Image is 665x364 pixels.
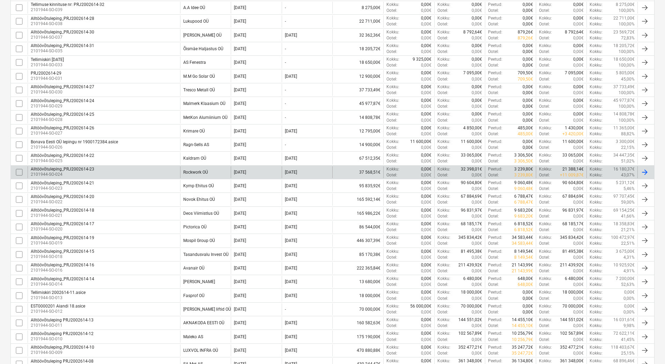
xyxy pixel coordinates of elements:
div: Ragn-Sells AS [183,142,209,147]
p: Ootel : [437,62,448,68]
p: 0,00€ [523,90,533,96]
p: Ootel : [437,76,448,82]
p: 22 711,00€ [613,15,635,21]
p: 0,00€ [573,8,584,14]
p: 709,50€ [518,70,533,76]
p: 0,00€ [472,104,482,109]
p: Peetud : [488,84,502,90]
p: 0,00€ [421,104,431,109]
p: 0,00€ [523,56,533,62]
p: Ootel : [539,90,550,96]
p: Ootel : [386,76,397,82]
p: 11 600,00€ [562,139,584,145]
p: Ootel : [539,62,550,68]
div: 14 900,00€ [332,139,383,151]
div: 165 986,22€ [332,207,383,219]
p: 100,00% [619,49,635,55]
p: Kokku : [539,43,552,49]
p: 0,00€ [421,125,431,131]
p: 88,82% [621,131,635,137]
p: 0,00€ [472,43,482,49]
div: 67 512,35€ [332,152,383,164]
div: 70 000,00€ [332,303,383,315]
div: 18 205,72€ [332,43,383,55]
p: Ootel : [386,104,397,109]
p: Ootel : [386,8,397,14]
p: Peetud : [488,29,502,35]
div: 160 582,63€ [332,317,383,329]
p: Peetud : [488,43,502,49]
p: 0,00€ [472,8,482,14]
div: Õismäe Haljastus OÜ [183,46,223,51]
p: Ootel : [488,21,499,27]
p: Kokku : [590,76,603,82]
p: Peetud : [488,70,502,76]
p: Kokku : [386,98,399,104]
p: Kokku : [590,21,603,27]
p: 18 650,00€ [613,56,635,62]
p: 0,00€ [573,2,584,8]
div: Lukupood OÜ [183,19,209,24]
p: Kokku : [590,104,603,109]
p: Kokku : [590,2,603,8]
p: 0,00€ [421,8,431,14]
p: 709,50€ [518,76,533,82]
p: 0,00€ [472,90,482,96]
p: 4 850,00€ [463,125,482,131]
p: 0,00€ [523,15,533,21]
div: [DATE] [234,19,246,24]
p: 2101944-SO-033 [31,62,64,68]
p: 0,00€ [573,35,584,41]
p: 7 095,00€ [463,70,482,76]
p: Kokku : [590,111,603,117]
p: 0,00€ [573,43,584,49]
p: Ootel : [437,8,448,14]
p: Ootel : [539,21,550,27]
p: Ootel : [437,49,448,55]
p: Kokku : [437,15,450,21]
p: Ootel : [539,8,550,14]
p: 0,00€ [523,8,533,14]
div: Alltöövõtuleping_PRJ2002614-30 [31,30,94,35]
p: Kokku : [437,43,450,49]
p: Ootel : [386,90,397,96]
p: 0,00€ [421,35,431,41]
p: Kokku : [437,2,450,8]
p: 485,00€ [518,131,533,137]
p: Ootel : [437,131,448,137]
div: 13 680,00€ [332,276,383,288]
div: Tellimiskiri [DATE] [31,57,64,62]
p: 37 733,49€ [613,84,635,90]
div: - [285,101,286,106]
p: Ootel : [437,21,448,27]
p: Ootel : [386,62,397,68]
p: Ootel : [437,145,448,151]
div: [DATE] [234,101,246,106]
p: 0,00€ [523,2,533,8]
p: 7 095,00€ [565,70,584,76]
p: Ootel : [386,21,397,27]
p: 0,00€ [421,111,431,117]
p: Kokku : [590,29,603,35]
p: 2101944-SO-038 [31,21,94,27]
p: Ootel : [386,49,397,55]
p: 45 977,87€ [613,98,635,104]
p: Kokku : [386,139,399,145]
p: Ootel : [437,35,448,41]
div: 45 977,87€ [332,98,383,109]
p: 0,00€ [573,56,584,62]
p: Peetud : [488,139,502,145]
div: 12 795,00€ [332,125,383,137]
p: Ootel : [386,117,397,123]
p: Kokku : [590,131,603,137]
p: 14 808,78€ [613,111,635,117]
div: Alltöövõtuleping_PRJ2002614-27 [31,84,94,89]
p: 18 205,72€ [613,43,635,49]
div: [DATE] [234,74,246,79]
div: 8 275,00€ [332,2,383,14]
p: 0,00€ [523,21,533,27]
p: Kokku : [590,139,603,145]
p: 8 792,64€ [565,29,584,35]
p: Ootel : [539,145,550,151]
p: Ootel : [386,35,397,41]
